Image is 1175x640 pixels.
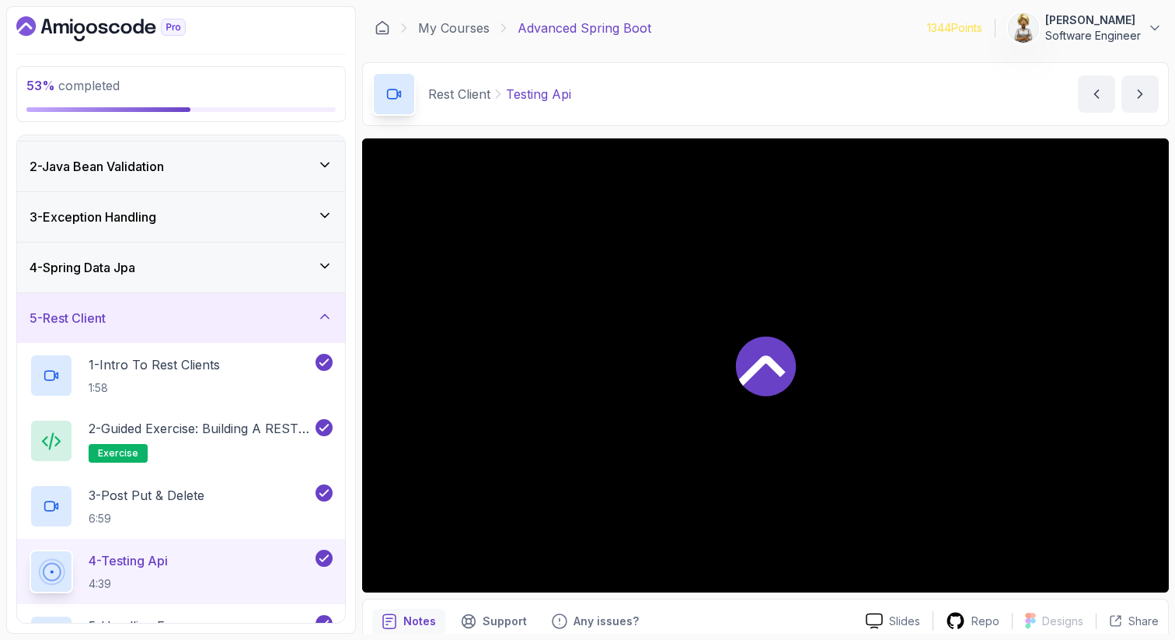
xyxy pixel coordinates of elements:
[30,309,106,327] h3: 5 - Rest Client
[89,617,195,635] p: 5 - Handling Errors
[1009,13,1038,43] img: user profile image
[1078,75,1115,113] button: previous content
[971,614,999,629] p: Repo
[542,609,648,634] button: Feedback button
[30,208,156,226] h3: 3 - Exception Handling
[1045,28,1141,44] p: Software Engineer
[30,258,135,277] h3: 4 - Spring Data Jpa
[418,19,490,37] a: My Courses
[483,614,527,629] p: Support
[89,486,204,505] p: 3 - Post Put & Delete
[1008,12,1163,44] button: user profile image[PERSON_NAME]Software Engineer
[89,380,220,396] p: 1:58
[428,85,490,103] p: Rest Client
[16,16,221,41] a: Dashboard
[403,614,436,629] p: Notes
[1096,614,1159,629] button: Share
[17,142,345,191] button: 2-Java Bean Validation
[17,192,345,242] button: 3-Exception Handling
[1045,12,1141,28] p: [PERSON_NAME]
[30,484,333,528] button: 3-Post Put & Delete6:59
[372,609,445,634] button: notes button
[89,419,312,438] p: 2 - Guided Exercise: Building a REST Client
[89,355,220,374] p: 1 - Intro To Rest Clients
[506,85,571,103] p: Testing Api
[574,614,639,629] p: Any issues?
[17,243,345,292] button: 4-Spring Data Jpa
[375,20,390,36] a: Dashboard
[30,354,333,397] button: 1-Intro To Rest Clients1:58
[89,576,168,592] p: 4:39
[30,419,333,463] button: 2-Guided Exercise: Building a REST Clientexercise
[927,20,982,36] p: 1344 Points
[1121,75,1159,113] button: next content
[933,611,1012,631] a: Repo
[452,609,536,634] button: Support button
[1042,614,1083,629] p: Designs
[30,157,164,176] h3: 2 - Java Bean Validation
[853,613,933,629] a: Slides
[89,551,168,570] p: 4 - Testing Api
[518,19,651,37] p: Advanced Spring Boot
[26,78,120,93] span: completed
[1128,614,1159,629] p: Share
[30,550,333,593] button: 4-Testing Api4:39
[17,293,345,343] button: 5-Rest Client
[98,447,138,460] span: exercise
[26,78,55,93] span: 53 %
[889,614,920,629] p: Slides
[89,511,204,526] p: 6:59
